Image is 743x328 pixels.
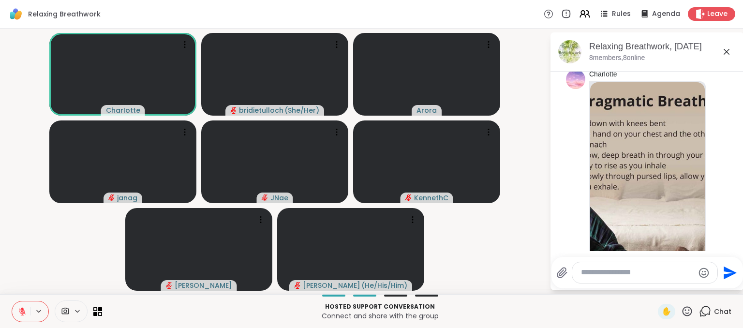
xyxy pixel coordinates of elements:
span: Arora [416,105,437,115]
span: KennethC [414,193,448,203]
span: [PERSON_NAME] [175,281,232,290]
span: ( He/His/Him ) [361,281,407,290]
span: audio-muted [262,194,268,201]
span: [PERSON_NAME] [303,281,360,290]
span: CharIotte [106,105,140,115]
span: JNae [270,193,288,203]
span: ✋ [662,306,671,317]
span: Leave [707,9,728,19]
span: audio-muted [230,107,237,114]
img: ShareWell Logomark [8,6,24,22]
span: Relaxing Breathwork [28,9,101,19]
span: audio-muted [294,282,301,289]
a: CharIotte [589,70,617,79]
span: audio-muted [405,194,412,201]
span: janag [117,193,137,203]
img: https://sharewell-space-live.sfo3.digitaloceanspaces.com/user-generated/fd58755a-3f77-49e7-8929-f... [566,70,585,89]
textarea: Type your message [581,268,694,278]
img: Relaxing Breathwork, Oct 13 [558,40,581,63]
div: Relaxing Breathwork, [DATE] [589,41,736,53]
span: ( She/Her ) [284,105,319,115]
span: Agenda [652,9,680,19]
p: 8 members, 8 online [589,53,645,63]
span: Chat [714,307,731,316]
button: Emoji picker [698,267,710,279]
span: audio-muted [166,282,173,289]
span: bridietulloch [239,105,283,115]
span: audio-muted [108,194,115,201]
span: Rules [612,9,631,19]
p: Connect and share with the group [108,311,652,321]
button: Send [718,262,740,283]
img: image.png [590,82,705,313]
p: Hosted support conversation [108,302,652,311]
